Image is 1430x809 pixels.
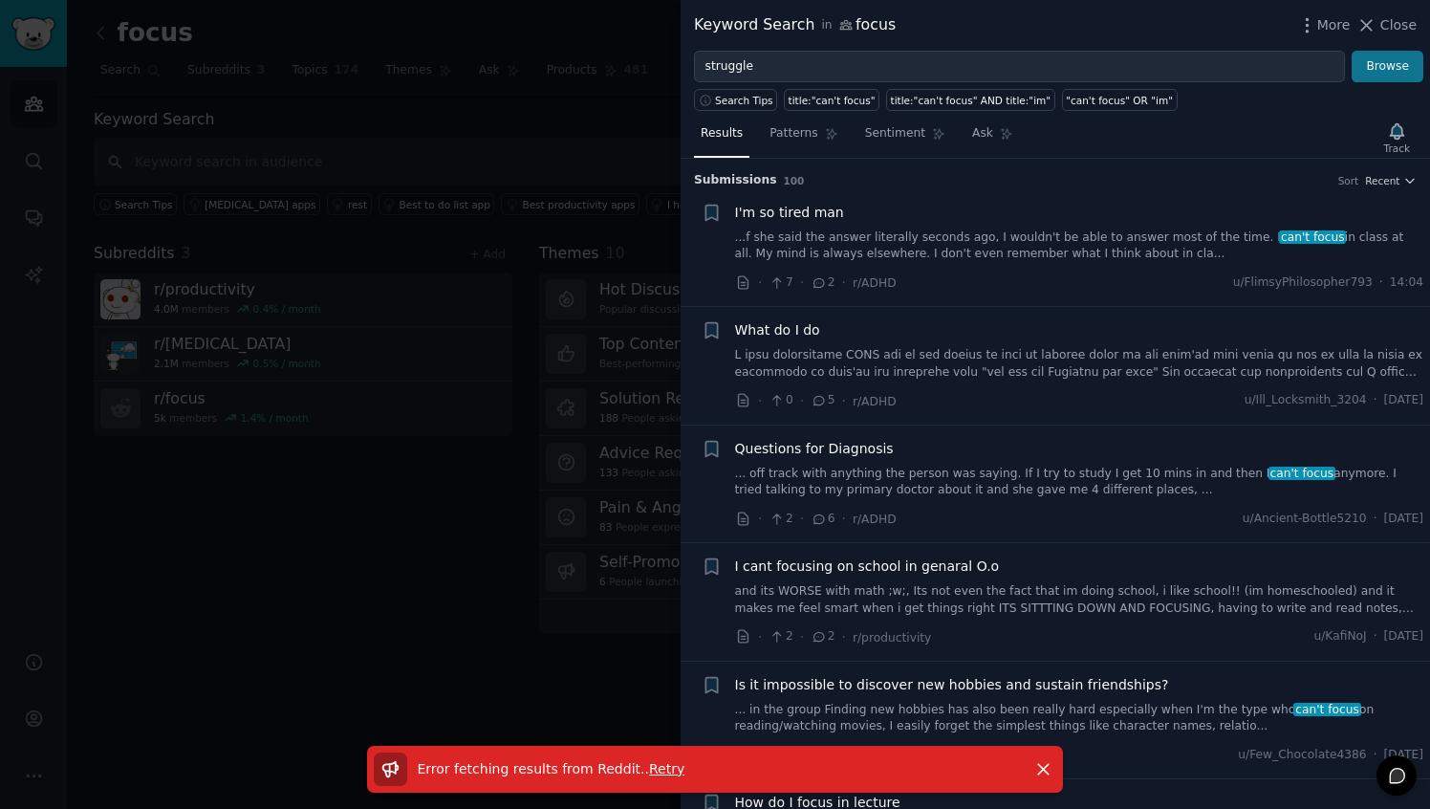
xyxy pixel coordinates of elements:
span: Search Tips [715,94,773,107]
span: · [800,627,804,647]
span: r/ADHD [853,513,897,526]
span: Recent [1365,174,1399,187]
span: · [800,509,804,529]
span: Error fetching results from Reddit. . [418,761,649,776]
span: [DATE] [1384,392,1423,409]
a: title:"can't focus" [784,89,879,111]
span: in [821,17,832,34]
span: 2 [769,511,792,528]
a: I'm so tired man [735,203,844,223]
a: Results [694,119,749,158]
button: More [1297,15,1351,35]
a: I cant focusing on school in genaral O.o [735,557,1000,577]
a: ...f she said the answer literally seconds ago, I wouldn't be able to answer most of the time. Ic... [735,230,1424,263]
a: Is it impossible to discover new hobbies and sustain friendships? [735,675,1169,695]
span: 100 [784,175,805,186]
span: Ask [972,125,993,142]
div: Sort [1338,174,1359,187]
button: Recent [1365,174,1417,187]
span: u/FlimsyPhilosopher793 [1233,274,1373,292]
span: u/KafiNoJ [1313,628,1366,645]
span: 0 [769,392,792,409]
span: · [1374,511,1377,528]
div: "can't focus" OR "im" [1066,94,1173,107]
input: Try a keyword related to your business [694,51,1345,83]
span: · [758,273,762,293]
span: Patterns [769,125,817,142]
span: · [1374,628,1377,645]
span: r/ADHD [853,276,897,290]
a: Ask [965,119,1020,158]
span: can't focus [1268,467,1335,480]
span: · [758,509,762,529]
span: · [1374,392,1377,409]
span: Submission s [694,172,777,189]
span: r/ADHD [853,395,897,408]
a: title:"can't focus" AND title:"im" [886,89,1055,111]
span: 14:04 [1390,274,1423,292]
span: r/productivity [853,631,931,645]
span: 5 [811,392,834,409]
a: Questions for Diagnosis [735,439,894,459]
a: L ipsu dolorsitame CONS adi el sed doeius te inci ut laboree dolor ma ali enim'ad mini venia qu n... [735,347,1424,381]
button: Browse [1352,51,1423,83]
a: ... off track with anything the person was saying. If I try to study I get 10 mins in and then Ic... [735,466,1424,499]
a: ... in the group Finding new hobbies has also been really hard especially when I'm the type whoca... [735,702,1424,735]
span: [DATE] [1384,511,1423,528]
span: · [1379,274,1383,292]
button: Search Tips [694,89,777,111]
span: 2 [811,628,834,645]
span: 6 [811,511,834,528]
span: Results [701,125,743,142]
span: 2 [811,274,834,292]
span: · [842,627,846,647]
span: u/Ancient-Bottle5210 [1243,511,1367,528]
a: Sentiment [858,119,952,158]
span: · [800,391,804,411]
a: "can't focus" OR "im" [1062,89,1178,111]
button: Close [1356,15,1417,35]
span: 2 [769,628,792,645]
span: · [758,627,762,647]
span: [DATE] [1384,628,1423,645]
span: · [842,509,846,529]
span: · [758,391,762,411]
a: and its WORSE with math ;w;, Its not even the fact that im doing school, i like school!! (im home... [735,583,1424,617]
span: can't focus [1293,703,1360,716]
span: · [800,273,804,293]
span: Retry [649,761,684,776]
span: More [1317,15,1351,35]
div: Keyword Search focus [694,13,896,37]
span: 7 [769,274,792,292]
span: Close [1380,15,1417,35]
span: · [842,391,846,411]
span: · [842,273,846,293]
a: What do I do [735,320,820,340]
div: title:"can't focus" AND title:"im" [891,94,1051,107]
span: u/Ill_Locksmith_3204 [1245,392,1367,409]
div: title:"can't focus" [789,94,876,107]
span: Sentiment [865,125,925,142]
span: can't focus [1279,230,1346,244]
a: Patterns [763,119,844,158]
